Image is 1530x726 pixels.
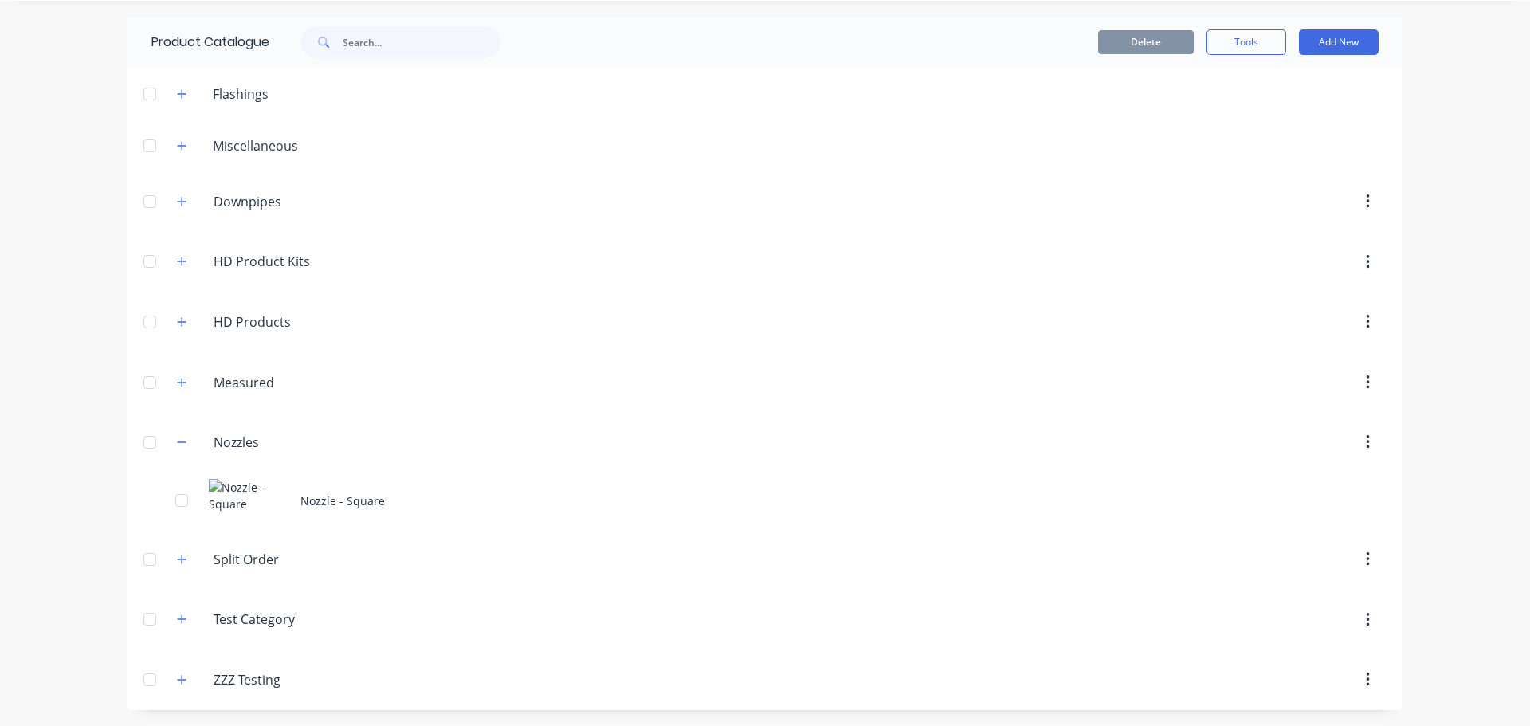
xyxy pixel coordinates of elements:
[127,17,269,68] div: Product Catalogue
[1206,29,1286,55] button: Tools
[127,473,1402,529] div: Nozzle - SquareNozzle - Square
[1299,29,1379,55] button: Add New
[214,312,402,332] input: Enter category name
[1098,30,1194,54] button: Delete
[214,610,402,629] input: Enter category name
[214,252,402,271] input: Enter category name
[200,136,311,155] div: Miscellaneous
[214,373,402,392] input: Enter category name
[214,550,402,569] input: Enter category name
[214,433,402,452] input: Enter category name
[214,192,402,211] input: Enter category name
[200,84,281,104] div: Flashings
[343,26,500,58] input: Search...
[214,670,402,689] input: Enter category name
